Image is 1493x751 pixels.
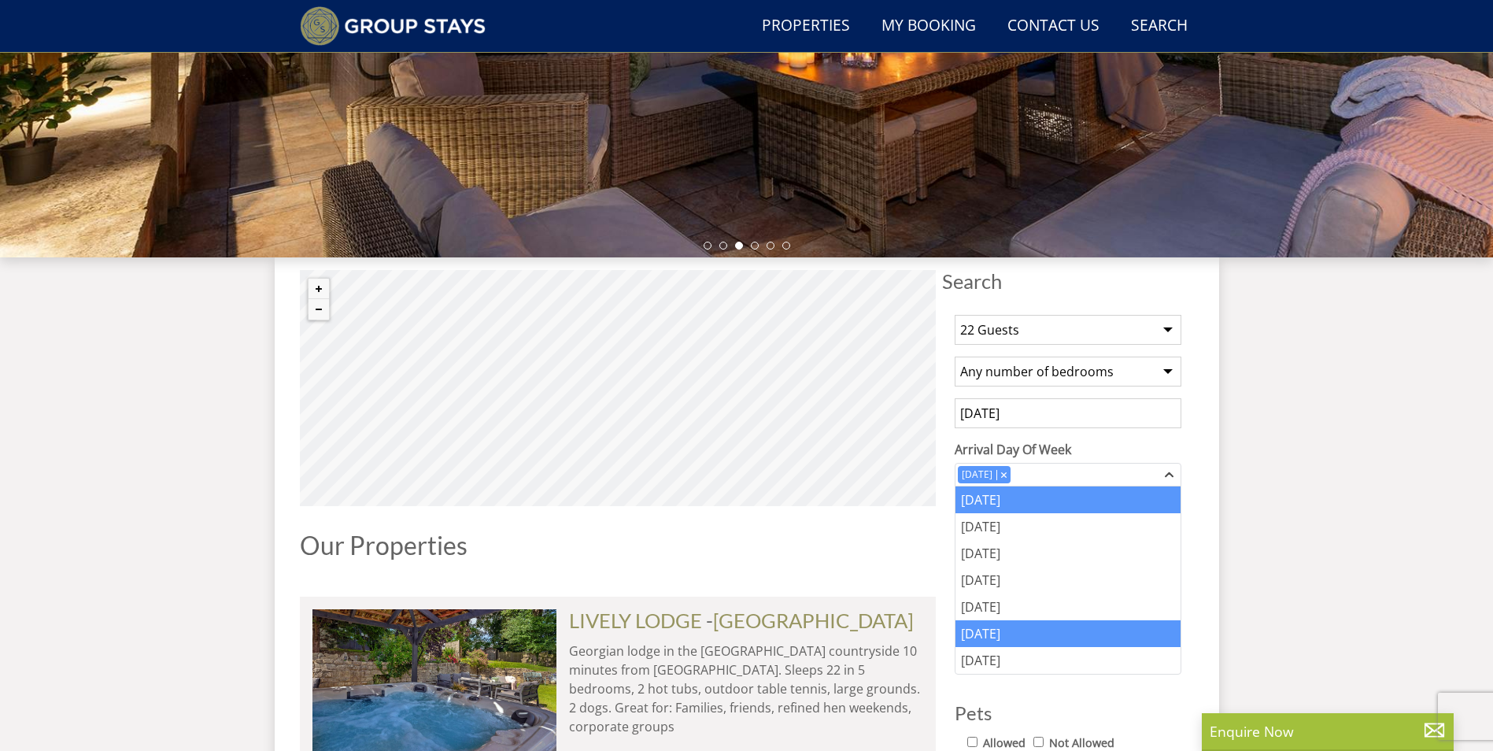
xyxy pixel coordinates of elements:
div: [DATE] [955,486,1181,513]
div: [DATE] [955,594,1181,620]
a: LIVELY LODGE [569,609,702,632]
span: Search [942,270,1194,292]
div: [DATE] [955,647,1181,674]
img: Group Stays [300,6,486,46]
a: Properties [756,9,856,44]
a: My Booking [875,9,982,44]
button: Zoom in [309,279,329,299]
div: [DATE] [955,513,1181,540]
div: [DATE] [955,567,1181,594]
button: Zoom out [309,299,329,320]
h3: Pets [955,703,1181,723]
div: [DATE] [955,540,1181,567]
div: [DATE] [955,620,1181,647]
input: Arrival Date [955,398,1181,428]
div: [DATE] [958,468,996,482]
a: [GEOGRAPHIC_DATA] [713,609,914,632]
p: Enquire Now [1210,721,1446,742]
p: Georgian lodge in the [GEOGRAPHIC_DATA] countryside 10 minutes from [GEOGRAPHIC_DATA]. Sleeps 22 ... [569,642,923,736]
label: Arrival Day Of Week [955,440,1181,459]
h1: Our Properties [300,531,936,559]
div: Combobox [955,463,1181,486]
a: Contact Us [1001,9,1106,44]
canvas: Map [300,270,936,506]
a: Search [1125,9,1194,44]
span: - [706,609,914,632]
